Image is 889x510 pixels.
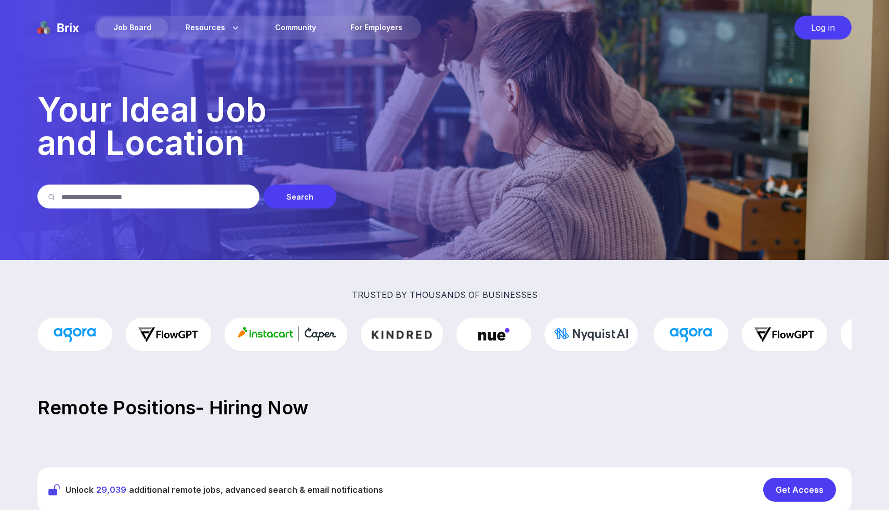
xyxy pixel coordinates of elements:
[37,93,852,160] p: Your Ideal Job and Location
[264,185,336,208] div: Search
[794,16,852,40] div: Log in
[789,16,852,40] a: Log in
[258,18,333,37] a: Community
[334,18,419,37] a: For Employers
[763,478,836,502] div: Get Access
[97,18,168,37] div: Job Board
[763,478,841,502] a: Get Access
[169,18,257,37] div: Resources
[66,483,383,496] span: Unlock additional remote jobs, advanced search & email notifications
[96,485,126,495] span: 29,039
